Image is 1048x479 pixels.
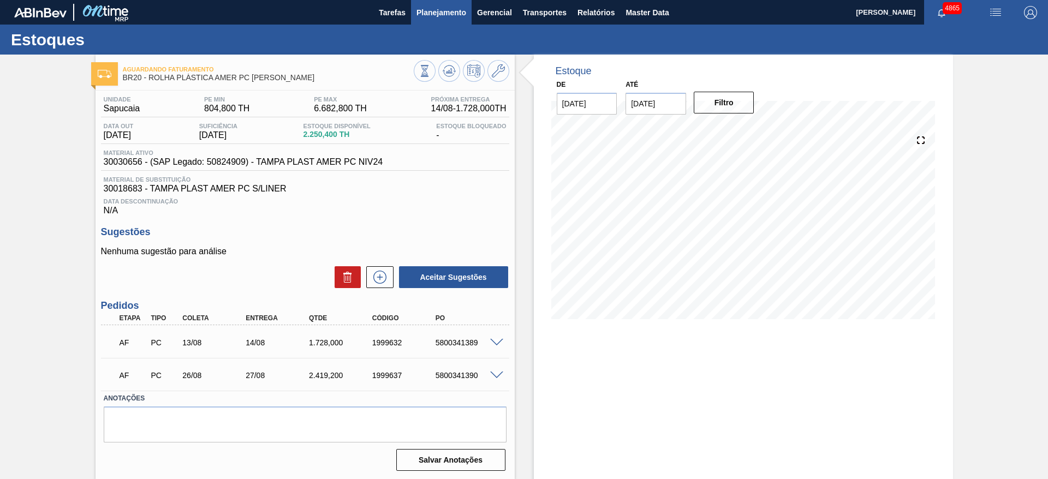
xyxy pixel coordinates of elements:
button: Salvar Anotações [396,449,505,471]
span: 6.682,800 TH [314,104,367,113]
h3: Sugestões [101,226,509,238]
p: Nenhuma sugestão para análise [101,247,509,256]
span: Material de Substituição [104,176,507,183]
span: Suficiência [199,123,237,129]
img: TNhmsLtSVTkK8tSr43FrP2fwEKptu5GPRR3wAAAABJRU5ErkJggg== [14,8,67,17]
div: Pedido de Compra [148,338,181,347]
div: Coleta [180,314,251,322]
img: Ícone [98,70,111,78]
span: Tarefas [379,6,406,19]
div: Nova sugestão [361,266,394,288]
span: Transportes [523,6,567,19]
label: Anotações [104,391,507,406]
span: Unidade [104,96,140,103]
span: Estoque Disponível [303,123,371,129]
div: Entrega [243,314,314,322]
span: Próxima Entrega [431,96,507,103]
div: Aceitar Sugestões [394,265,509,289]
span: [DATE] [104,130,134,140]
div: Excluir Sugestões [329,266,361,288]
span: Estoque Bloqueado [436,123,506,129]
button: Atualizar Gráfico [438,60,460,82]
div: 27/08/2025 [243,371,314,380]
div: Tipo [148,314,181,322]
span: 30018683 - TAMPA PLAST AMER PC S/LINER [104,184,507,194]
div: 13/08/2025 [180,338,251,347]
div: 5800341390 [433,371,504,380]
img: userActions [989,6,1002,19]
span: PE MIN [204,96,249,103]
span: 2.250,400 TH [303,130,371,139]
div: Estoque [556,65,592,77]
span: Aguardando Faturamento [123,66,414,73]
input: dd/mm/yyyy [626,93,686,115]
button: Programar Estoque [463,60,485,82]
span: Relatórios [577,6,615,19]
p: AF [120,338,147,347]
div: PO [433,314,504,322]
label: Até [626,81,638,88]
label: De [557,81,566,88]
div: Etapa [117,314,150,322]
span: PE MAX [314,96,367,103]
span: Data Descontinuação [104,198,507,205]
h1: Estoques [11,33,205,46]
button: Ir ao Master Data / Geral [487,60,509,82]
div: 1999632 [370,338,440,347]
span: Master Data [626,6,669,19]
img: Logout [1024,6,1037,19]
div: Qtde [306,314,377,322]
button: Filtro [694,92,754,113]
span: Material ativo [104,149,383,156]
button: Notificações [924,5,959,20]
span: BR20 - ROLHA PLÁSTICA AMER PC SHORT [123,74,414,82]
div: Código [370,314,440,322]
h3: Pedidos [101,300,509,312]
div: N/A [101,194,509,215]
span: 30030656 - (SAP Legado: 50824909) - TAMPA PLAST AMER PC NIV24 [104,157,383,167]
div: - [433,123,509,140]
span: Sapucaia [104,104,140,113]
div: Aguardando Faturamento [117,331,150,355]
button: Aceitar Sugestões [399,266,508,288]
span: 804,800 TH [204,104,249,113]
span: Planejamento [416,6,466,19]
div: 1.728,000 [306,338,377,347]
span: Gerencial [477,6,512,19]
span: 4865 [943,2,962,14]
div: 1999637 [370,371,440,380]
span: [DATE] [199,130,237,140]
span: 14/08 - 1.728,000 TH [431,104,507,113]
div: 26/08/2025 [180,371,251,380]
div: 5800341389 [433,338,504,347]
div: Aguardando Faturamento [117,363,150,387]
div: 2.419,200 [306,371,377,380]
button: Visão Geral dos Estoques [414,60,436,82]
div: 14/08/2025 [243,338,314,347]
div: Pedido de Compra [148,371,181,380]
p: AF [120,371,147,380]
span: Data out [104,123,134,129]
input: dd/mm/yyyy [557,93,617,115]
